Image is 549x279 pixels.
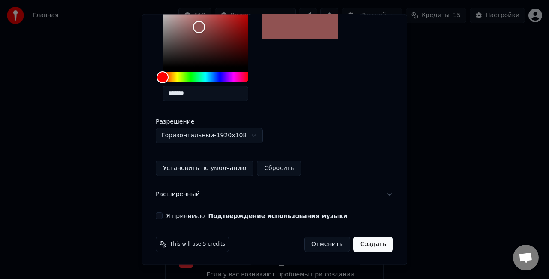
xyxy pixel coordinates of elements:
[353,237,393,252] button: Создать
[304,237,350,252] button: Отменить
[156,183,393,206] button: Расширенный
[170,241,225,248] span: This will use 5 credits
[156,161,253,176] button: Установить по умолчанию
[156,118,241,124] label: Разрешение
[166,213,347,219] label: Я принимаю
[163,72,248,82] div: Hue
[208,213,347,219] button: Я принимаю
[257,161,302,176] button: Сбросить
